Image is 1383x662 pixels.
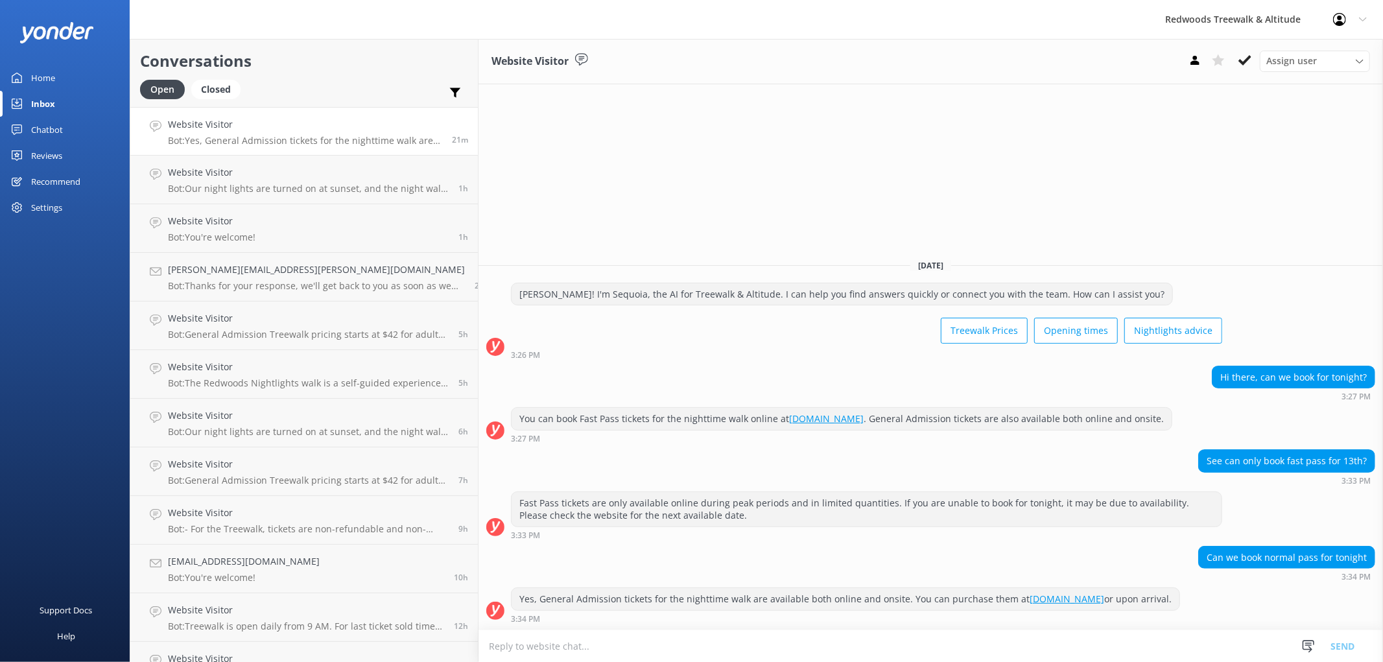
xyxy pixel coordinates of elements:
[168,426,449,438] p: Bot: Our night lights are turned on at sunset, and the night walk starts 20 minutes thereafter. W...
[130,253,478,301] a: [PERSON_NAME][EMAIL_ADDRESS][PERSON_NAME][DOMAIN_NAME]Bot:Thanks for your response, we'll get bac...
[789,412,864,425] a: [DOMAIN_NAME]
[454,572,468,583] span: Sep 10 2025 04:59am (UTC +12:00) Pacific/Auckland
[168,554,320,569] h4: [EMAIL_ADDRESS][DOMAIN_NAME]
[512,408,1172,430] div: You can book Fast Pass tickets for the nighttime walk online at . General Admission tickets are a...
[19,22,94,43] img: yonder-white-logo.png
[130,496,478,545] a: Website VisitorBot:- For the Treewalk, tickets are non-refundable and non-transferable. However, ...
[941,318,1028,344] button: Treewalk Prices
[57,623,75,649] div: Help
[140,82,191,96] a: Open
[511,532,540,539] strong: 3:33 PM
[130,204,478,253] a: Website VisitorBot:You're welcome!1h
[168,263,465,277] h4: [PERSON_NAME][EMAIL_ADDRESS][PERSON_NAME][DOMAIN_NAME]
[31,117,63,143] div: Chatbot
[168,572,320,584] p: Bot: You're welcome!
[168,329,449,340] p: Bot: General Admission Treewalk pricing starts at $42 for adults (16+ years) and $26 for children...
[140,49,468,73] h2: Conversations
[458,426,468,437] span: Sep 10 2025 09:39am (UTC +12:00) Pacific/Auckland
[475,280,484,291] span: Sep 10 2025 01:26pm (UTC +12:00) Pacific/Auckland
[511,434,1172,443] div: Sep 10 2025 03:27pm (UTC +12:00) Pacific/Auckland
[168,603,444,617] h4: Website Visitor
[168,135,442,147] p: Bot: Yes, General Admission tickets for the nighttime walk are available both online and onsite. ...
[491,53,569,70] h3: Website Visitor
[1212,366,1375,388] div: Hi there, can we book for tonight?
[168,231,255,243] p: Bot: You're welcome!
[512,283,1172,305] div: [PERSON_NAME]! I'm Sequoia, the AI for Treewalk & Altitude. I can help you find answers quickly o...
[31,195,62,220] div: Settings
[168,311,449,325] h4: Website Visitor
[1198,476,1375,485] div: Sep 10 2025 03:33pm (UTC +12:00) Pacific/Auckland
[168,214,255,228] h4: Website Visitor
[1124,318,1222,344] button: Nightlights advice
[1198,572,1375,581] div: Sep 10 2025 03:34pm (UTC +12:00) Pacific/Auckland
[130,107,478,156] a: Website VisitorBot:Yes, General Admission tickets for the nighttime walk are available both onlin...
[458,377,468,388] span: Sep 10 2025 10:04am (UTC +12:00) Pacific/Auckland
[511,615,540,623] strong: 3:34 PM
[130,399,478,447] a: Website VisitorBot:Our night lights are turned on at sunset, and the night walk starts 20 minutes...
[168,506,449,520] h4: Website Visitor
[511,350,1222,359] div: Sep 10 2025 03:26pm (UTC +12:00) Pacific/Auckland
[1034,318,1118,344] button: Opening times
[910,260,951,271] span: [DATE]
[168,280,465,292] p: Bot: Thanks for your response, we'll get back to you as soon as we can during opening hours.
[40,597,93,623] div: Support Docs
[191,82,247,96] a: Closed
[168,457,449,471] h4: Website Visitor
[458,523,468,534] span: Sep 10 2025 06:06am (UTC +12:00) Pacific/Auckland
[168,621,444,632] p: Bot: Treewalk is open daily from 9 AM. For last ticket sold times, please check our website FAQs ...
[1342,573,1371,581] strong: 3:34 PM
[168,183,449,195] p: Bot: Our night lights are turned on at sunset, and the night walk starts 20 minutes thereafter. W...
[511,435,540,443] strong: 3:27 PM
[140,80,185,99] div: Open
[168,408,449,423] h4: Website Visitor
[1342,393,1371,401] strong: 3:27 PM
[168,165,449,180] h4: Website Visitor
[130,447,478,496] a: Website VisitorBot:General Admission Treewalk pricing starts at $42 for adults (16+ years) and $2...
[31,143,62,169] div: Reviews
[512,492,1222,526] div: Fast Pass tickets are only available online during peak periods and in limited quantities. If you...
[1199,547,1375,569] div: Can we book normal pass for tonight
[31,91,55,117] div: Inbox
[31,169,80,195] div: Recommend
[512,588,1179,610] div: Yes, General Admission tickets for the nighttime walk are available both online and onsite. You c...
[1199,450,1375,472] div: See can only book fast pass for 13th?
[458,329,468,340] span: Sep 10 2025 10:41am (UTC +12:00) Pacific/Auckland
[191,80,241,99] div: Closed
[130,593,478,642] a: Website VisitorBot:Treewalk is open daily from 9 AM. For last ticket sold times, please check our...
[511,530,1222,539] div: Sep 10 2025 03:33pm (UTC +12:00) Pacific/Auckland
[168,377,449,389] p: Bot: The Redwoods Nightlights walk is a self-guided experience that takes approximately 30-40 min...
[130,545,478,593] a: [EMAIL_ADDRESS][DOMAIN_NAME]Bot:You're welcome!10h
[511,614,1180,623] div: Sep 10 2025 03:34pm (UTC +12:00) Pacific/Auckland
[130,350,478,399] a: Website VisitorBot:The Redwoods Nightlights walk is a self-guided experience that takes approxima...
[452,134,468,145] span: Sep 10 2025 03:34pm (UTC +12:00) Pacific/Auckland
[1342,477,1371,485] strong: 3:33 PM
[1266,54,1317,68] span: Assign user
[130,301,478,350] a: Website VisitorBot:General Admission Treewalk pricing starts at $42 for adults (16+ years) and $2...
[458,183,468,194] span: Sep 10 2025 02:41pm (UTC +12:00) Pacific/Auckland
[168,117,442,132] h4: Website Visitor
[511,351,540,359] strong: 3:26 PM
[130,156,478,204] a: Website VisitorBot:Our night lights are turned on at sunset, and the night walk starts 20 minutes...
[1260,51,1370,71] div: Assign User
[454,621,468,632] span: Sep 10 2025 03:07am (UTC +12:00) Pacific/Auckland
[458,231,468,242] span: Sep 10 2025 02:04pm (UTC +12:00) Pacific/Auckland
[168,523,449,535] p: Bot: - For the Treewalk, tickets are non-refundable and non-transferable. However, tickets and pa...
[168,475,449,486] p: Bot: General Admission Treewalk pricing starts at $42 for adults (16+ years) and $26 for children...
[1030,593,1104,605] a: [DOMAIN_NAME]
[168,360,449,374] h4: Website Visitor
[31,65,55,91] div: Home
[458,475,468,486] span: Sep 10 2025 08:39am (UTC +12:00) Pacific/Auckland
[1212,392,1375,401] div: Sep 10 2025 03:27pm (UTC +12:00) Pacific/Auckland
